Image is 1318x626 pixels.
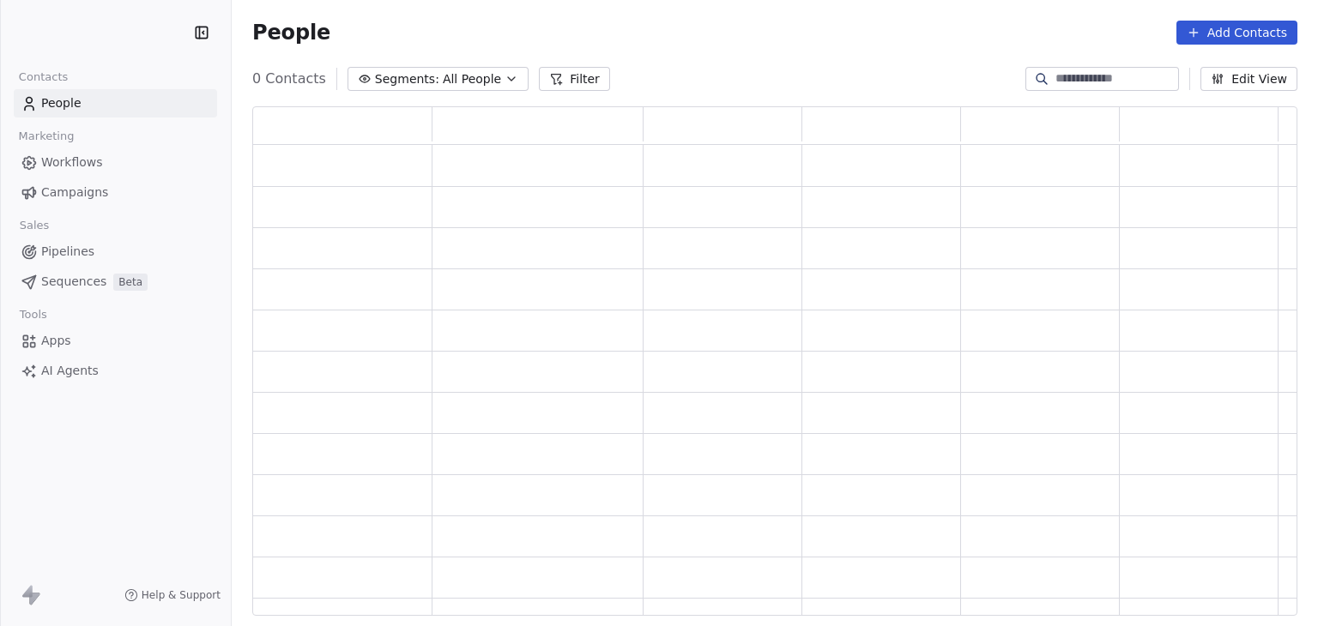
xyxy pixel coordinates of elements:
a: Pipelines [14,238,217,266]
span: Sequences [41,273,106,291]
a: Workflows [14,148,217,177]
span: Tools [12,302,54,328]
a: Campaigns [14,178,217,207]
span: Campaigns [41,184,108,202]
button: Edit View [1200,67,1297,91]
a: SequencesBeta [14,268,217,296]
span: Sales [12,213,57,238]
span: All People [443,70,501,88]
span: Pipelines [41,243,94,261]
button: Filter [539,67,610,91]
span: People [41,94,82,112]
button: Add Contacts [1176,21,1297,45]
span: Workflows [41,153,103,172]
span: Help & Support [142,588,221,602]
a: Help & Support [124,588,221,602]
span: Apps [41,332,71,350]
a: People [14,89,217,117]
span: Marketing [11,123,82,149]
span: Beta [113,274,148,291]
span: People [252,20,330,45]
a: AI Agents [14,357,217,385]
span: Contacts [11,64,76,90]
span: AI Agents [41,362,99,380]
span: 0 Contacts [252,69,326,89]
span: Segments: [375,70,439,88]
a: Apps [14,327,217,355]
